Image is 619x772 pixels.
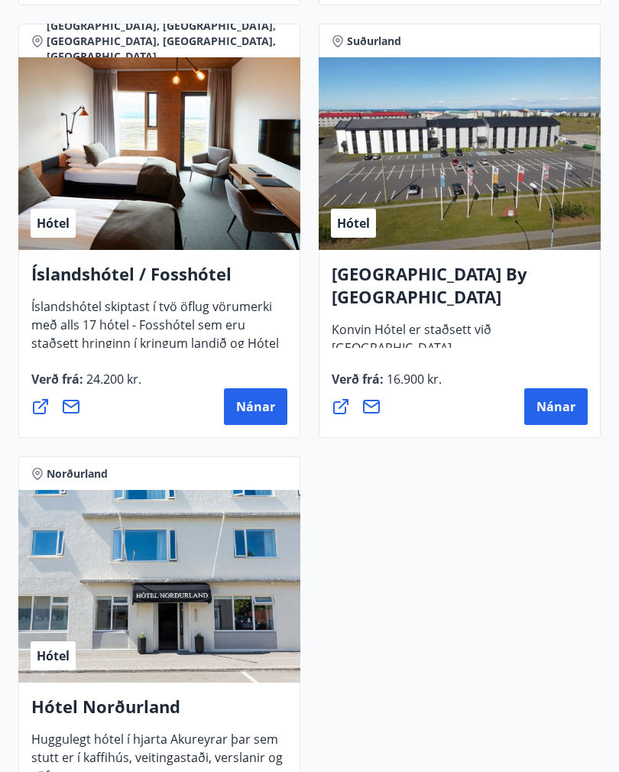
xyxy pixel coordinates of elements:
[236,399,275,416] span: Nánar
[524,389,588,426] button: Nánar
[384,371,442,388] span: 16.900 kr.
[31,371,141,401] span: Verð frá :
[47,19,287,65] span: [GEOGRAPHIC_DATA], [GEOGRAPHIC_DATA], [GEOGRAPHIC_DATA], [GEOGRAPHIC_DATA], [GEOGRAPHIC_DATA]
[37,648,70,665] span: Hótel
[224,389,287,426] button: Nánar
[536,399,575,416] span: Nánar
[332,322,491,369] span: Konvin Hótel er staðsett við [GEOGRAPHIC_DATA]
[31,299,279,401] span: Íslandshótel skiptast í tvö öflug vörumerki með alls 17 hótel - Fosshótel sem eru staðsett hringi...
[337,216,370,232] span: Hótel
[31,696,287,731] h4: Hótel Norðurland
[31,263,287,298] h4: Íslandshótel / Fosshótel
[37,216,70,232] span: Hótel
[332,263,588,321] h4: [GEOGRAPHIC_DATA] By [GEOGRAPHIC_DATA]
[83,371,141,388] span: 24.200 kr.
[332,371,442,401] span: Verð frá :
[47,467,108,482] span: Norðurland
[347,34,401,50] span: Suðurland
